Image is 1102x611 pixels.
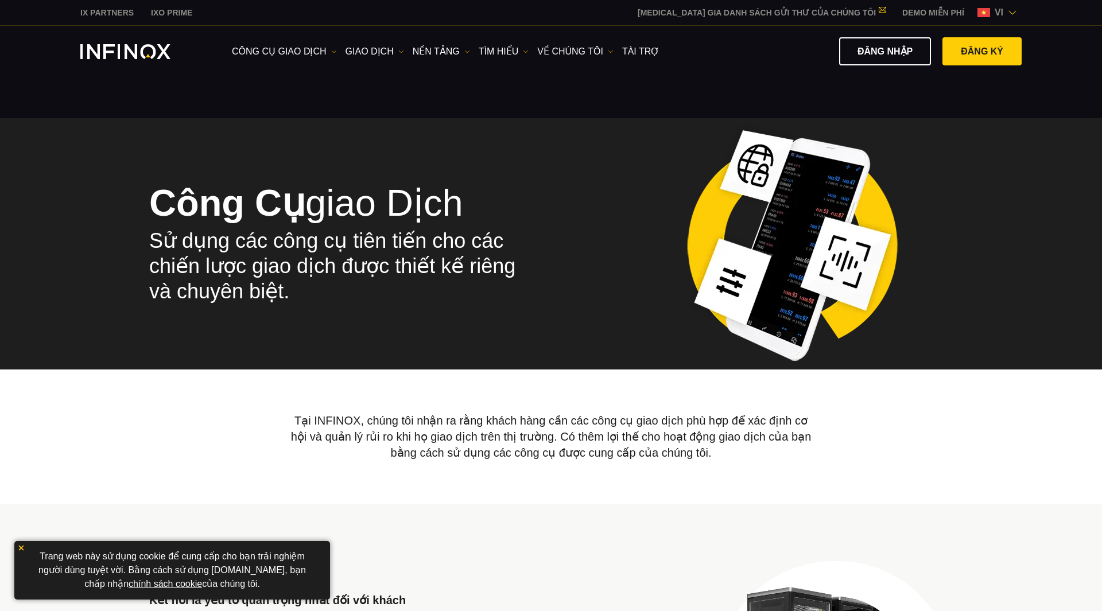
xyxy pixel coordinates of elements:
[80,44,197,59] a: INFINOX Logo
[629,8,894,17] a: [MEDICAL_DATA] GIA DANH SÁCH GỬI THƯ CỦA CHÚNG TÔI
[839,37,931,65] a: Đăng nhập
[142,7,201,19] a: INFINOX
[129,579,202,589] a: chính sách cookie
[990,6,1008,20] span: vi
[894,7,973,19] a: INFINOX MENU
[413,45,470,59] a: NỀN TẢNG
[622,45,659,59] a: Tài trợ
[346,45,404,59] a: GIAO DỊCH
[537,45,614,59] a: VỀ CHÚNG TÔI
[942,37,1022,65] a: Đăng ký
[72,7,142,19] a: INFINOX
[232,45,337,59] a: công cụ giao dịch
[149,184,535,223] h1: giao dịch
[17,544,25,552] img: yellow close icon
[149,182,305,224] strong: Công cụ
[479,45,529,59] a: Tìm hiểu
[20,547,324,594] p: Trang web này sử dụng cookie để cung cấp cho bạn trải nghiệm người dùng tuyệt vời. Bằng cách sử d...
[286,369,817,504] p: Tại INFINOX, chúng tôi nhận ra rằng khách hàng cần các công cụ giao dịch phù hợp để xác định cơ h...
[149,561,517,586] h2: VPS
[149,228,535,304] h2: Sử dụng các công cụ tiên tiến cho các chiến lược giao dịch được thiết kế riêng và chuyên biệt.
